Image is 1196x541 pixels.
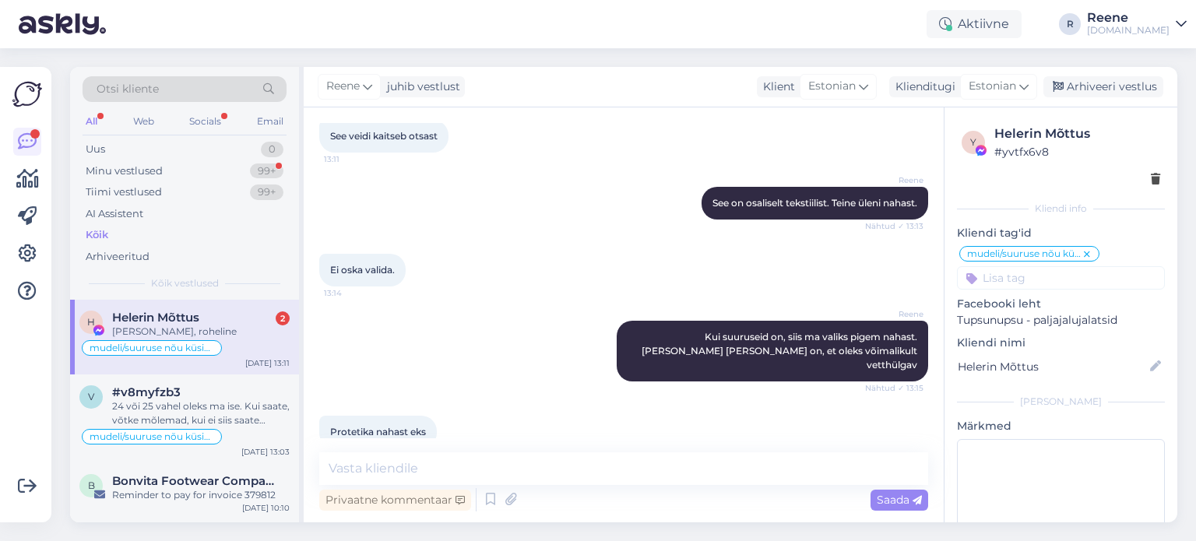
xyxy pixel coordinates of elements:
input: Lisa nimi [958,358,1147,375]
div: 24 või 25 vahel oleks ma ise. Kui saate, võtke mõlemad, kui ei siis saate mittesobivusel vahetada... [112,399,290,427]
div: Helerin Mõttus [994,125,1160,143]
div: Klienditugi [889,79,955,95]
span: y [970,136,976,148]
span: Estonian [808,78,856,95]
a: Reene[DOMAIN_NAME] [1087,12,1187,37]
span: Saada [877,493,922,507]
span: 13:11 [324,153,382,165]
div: Reene [1087,12,1170,24]
span: Reene [326,78,360,95]
p: Märkmed [957,418,1165,434]
div: Kliendi info [957,202,1165,216]
div: 99+ [250,163,283,179]
div: juhib vestlust [381,79,460,95]
div: [DATE] 13:03 [241,446,290,458]
div: Reminder to pay for invoice 379812 [112,488,290,502]
div: 0 [261,142,283,157]
span: B [88,480,95,491]
div: [DATE] 13:11 [245,357,290,369]
div: Uus [86,142,105,157]
span: See veidi kaitseb otsast [330,130,438,142]
div: # yvtfx6v8 [994,143,1160,160]
div: 2 [276,311,290,325]
span: Kõik vestlused [151,276,219,290]
span: mudeli/suuruse nõu küsimine [90,432,214,441]
span: 13:14 [324,287,382,299]
div: 99+ [250,184,283,200]
span: Reene [865,174,923,186]
span: Protetika nahast eks [330,426,426,437]
span: mudeli/suuruse nõu küsimine [967,249,1082,258]
div: Kõik [86,227,108,243]
p: Kliendi tag'id [957,225,1165,241]
div: All [83,111,100,132]
span: Bonvita Footwear Company [112,474,274,488]
span: H [87,316,95,328]
span: Nähtud ✓ 13:13 [865,220,923,232]
div: Socials [186,111,224,132]
p: Kliendi nimi [957,335,1165,351]
span: #v8myfzb3 [112,385,181,399]
div: [DOMAIN_NAME] [1087,24,1170,37]
div: Aktiivne [927,10,1022,38]
div: Email [254,111,287,132]
div: [PERSON_NAME], roheline [112,325,290,339]
div: [DATE] 10:10 [242,502,290,514]
span: Ei oska valida. [330,264,395,276]
div: Minu vestlused [86,163,163,179]
div: AI Assistent [86,206,143,222]
span: Reene [865,308,923,320]
span: v [88,391,94,402]
div: Web [130,111,157,132]
span: Kui suuruseid on, siis ma valiks pigem nahast. [PERSON_NAME] [PERSON_NAME] on, et oleks võimaliku... [642,331,920,371]
span: Helerin Mõttus [112,311,199,325]
div: Tiimi vestlused [86,184,162,200]
span: See on osaliselt tekstiilist. Teine üleni nahast. [712,197,917,209]
span: Otsi kliente [97,81,159,97]
span: Estonian [969,78,1016,95]
div: [PERSON_NAME] [957,395,1165,409]
img: Askly Logo [12,79,42,109]
input: Lisa tag [957,266,1165,290]
div: R [1059,13,1081,35]
div: Privaatne kommentaar [319,490,471,511]
p: Tupsunupsu - paljajalujalatsid [957,312,1165,328]
div: Arhiveeri vestlus [1043,76,1163,97]
span: Nähtud ✓ 13:15 [865,382,923,394]
p: Facebooki leht [957,296,1165,312]
div: Arhiveeritud [86,249,149,265]
div: Klient [757,79,795,95]
span: mudeli/suuruse nõu küsimine [90,343,214,353]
